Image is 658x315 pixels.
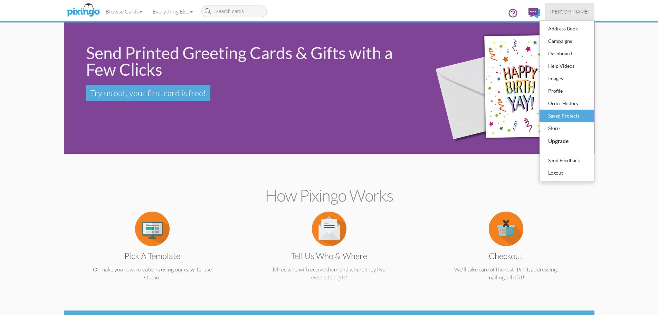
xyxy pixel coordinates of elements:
div: Images [546,73,587,84]
a: Images [540,72,594,85]
a: Send Feedback [540,154,594,167]
span: [PERSON_NAME] [550,9,589,15]
a: Dashboard [540,47,594,60]
div: Profile [546,86,587,96]
div: Saved Projects [546,111,587,121]
h2: How Pixingo works [76,186,582,205]
a: Everything Else [147,3,198,20]
a: [PERSON_NAME] [545,3,594,20]
a: Browse Cards [101,3,147,20]
p: Or make your own creations using our easy-to-use studio. [77,266,227,281]
div: Logout [546,168,587,178]
img: item.alt [489,212,523,246]
a: Checkout We'll take care of the rest! Print, addressing, mailing, all of it! [431,225,581,281]
img: item.alt [312,212,346,246]
div: Address Book [546,24,587,34]
div: Send Feedback [546,155,587,166]
img: comments.svg [528,8,540,18]
img: item.alt [135,212,170,246]
a: Pick a Template Or make your own creations using our easy-to-use studio. [77,225,227,281]
p: We'll take care of the rest! Print, addressing, mailing, all of it! [431,266,581,281]
div: Order History [546,98,587,109]
a: Campaigns [540,35,594,47]
img: 942c5090-71ba-4bfc-9a92-ca782dcda692.png [423,13,590,164]
a: Try us out, your first card is free! [86,85,210,101]
div: Campaigns [546,36,587,46]
div: Send Printed Greeting Cards & Gifts with a Few Clicks [86,45,412,78]
a: Help Videos [540,60,594,72]
div: Dashboard [546,48,587,59]
a: Profile [540,85,594,97]
div: Upgrade [546,136,587,147]
a: Upgrade [540,135,594,148]
span: Try us out, your first card is free! [90,88,206,98]
h3: Checkout [436,251,576,260]
img: pixingo logo [65,2,102,19]
input: Search cards [201,6,267,17]
a: Saved Projects [540,110,594,122]
p: Tell us who will receive them and where they live, even add a gift! [254,266,404,281]
a: Logout [540,167,594,179]
a: Store [540,122,594,135]
a: Address Book [540,22,594,35]
a: Order History [540,97,594,110]
h3: Pick a Template [83,251,222,260]
div: Help Videos [546,61,587,71]
h3: Tell us Who & Where [259,251,399,260]
div: Store [546,123,587,133]
a: Tell us Who & Where Tell us who will receive them and where they live, even add a gift! [254,225,404,281]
